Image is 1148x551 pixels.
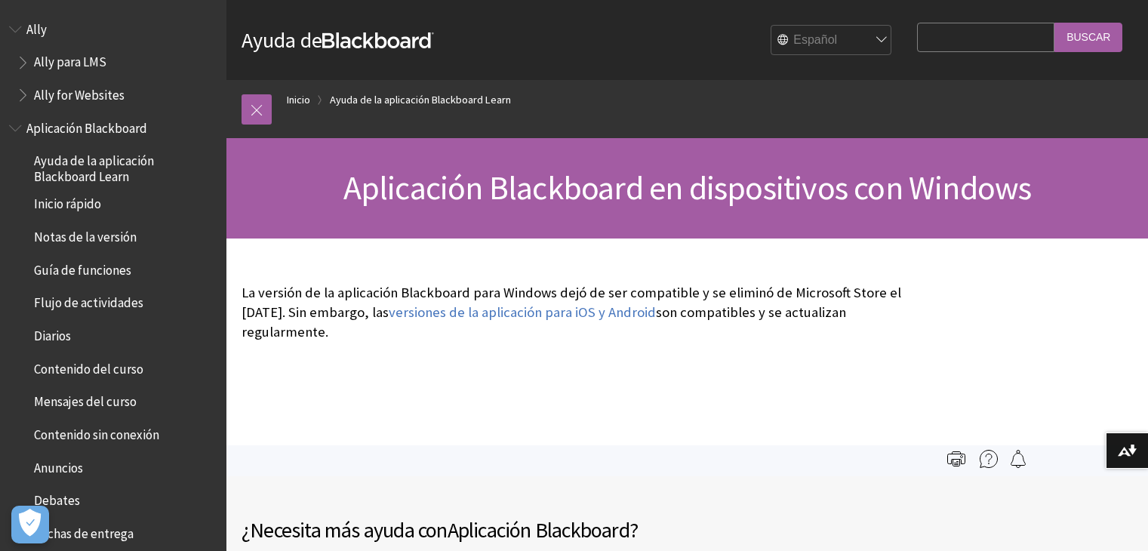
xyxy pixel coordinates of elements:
[771,26,892,56] select: Site Language Selector
[330,91,511,109] a: Ayuda de la aplicación Blackboard Learn
[26,115,147,136] span: Aplicación Blackboard
[34,192,101,212] span: Inicio rápido
[34,257,131,278] span: Guía de funciones
[34,82,125,103] span: Ally for Websites
[34,149,216,184] span: Ayuda de la aplicación Blackboard Learn
[242,283,909,343] p: La versión de la aplicación Blackboard para Windows dejó de ser compatible y se eliminó de Micros...
[11,506,49,543] button: Abrir preferencias
[242,514,688,546] h2: ¿Necesita más ayuda con ?
[947,450,965,468] img: Print
[980,450,998,468] img: More help
[389,303,656,322] a: versiones de la aplicación para iOS y Android
[34,356,143,377] span: Contenido del curso
[34,455,83,476] span: Anuncios
[287,91,310,109] a: Inicio
[34,50,106,70] span: Ally para LMS
[448,516,629,543] span: Aplicación Blackboard
[34,224,137,245] span: Notas de la versión
[34,422,159,442] span: Contenido sin conexión
[34,291,143,311] span: Flujo de actividades
[322,32,434,48] strong: Blackboard
[34,389,137,410] span: Mensajes del curso
[34,488,80,509] span: Debates
[34,323,71,343] span: Diarios
[26,17,47,37] span: Ally
[242,26,434,54] a: Ayuda deBlackboard
[34,521,134,541] span: Fechas de entrega
[343,167,1032,208] span: Aplicación Blackboard en dispositivos con Windows
[9,17,217,108] nav: Book outline for Anthology Ally Help
[1009,450,1027,468] img: Follow this page
[1054,23,1122,52] input: Buscar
